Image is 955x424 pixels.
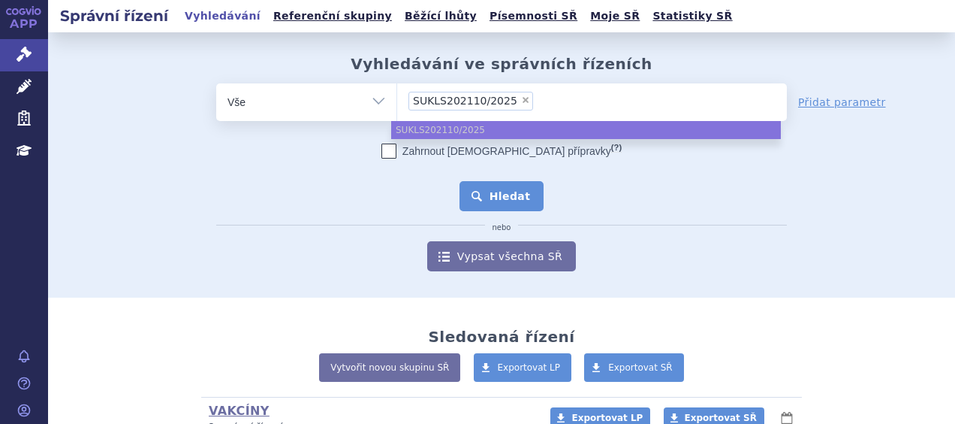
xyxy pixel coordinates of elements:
span: SUKLS202110/2025 [413,95,517,106]
label: Zahrnout [DEMOGRAPHIC_DATA] přípravky [381,144,622,159]
a: Vypsat všechna SŘ [427,241,576,271]
input: SUKLS202110/2025 [538,91,546,110]
a: Referenční skupiny [269,6,396,26]
a: Statistiky SŘ [648,6,737,26]
span: × [521,95,530,104]
h2: Vyhledávání ve správních řízeních [351,55,652,73]
span: Exportovat LP [498,362,561,373]
a: Vytvořit novou skupinu SŘ [319,353,460,382]
abbr: (?) [611,143,622,153]
a: Přidat parametr [798,95,886,110]
span: Exportovat LP [571,413,643,423]
span: Exportovat SŘ [608,362,673,373]
a: Moje SŘ [586,6,644,26]
a: Exportovat LP [474,353,572,382]
a: Vyhledávání [180,6,265,26]
a: VAKCÍNY [209,404,270,418]
a: Písemnosti SŘ [485,6,582,26]
a: Exportovat SŘ [584,353,684,382]
h2: Správní řízení [48,5,180,26]
button: Hledat [459,181,544,211]
h2: Sledovaná řízení [428,328,574,346]
span: Exportovat SŘ [685,413,757,423]
a: Běžící lhůty [400,6,481,26]
i: nebo [485,223,519,232]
